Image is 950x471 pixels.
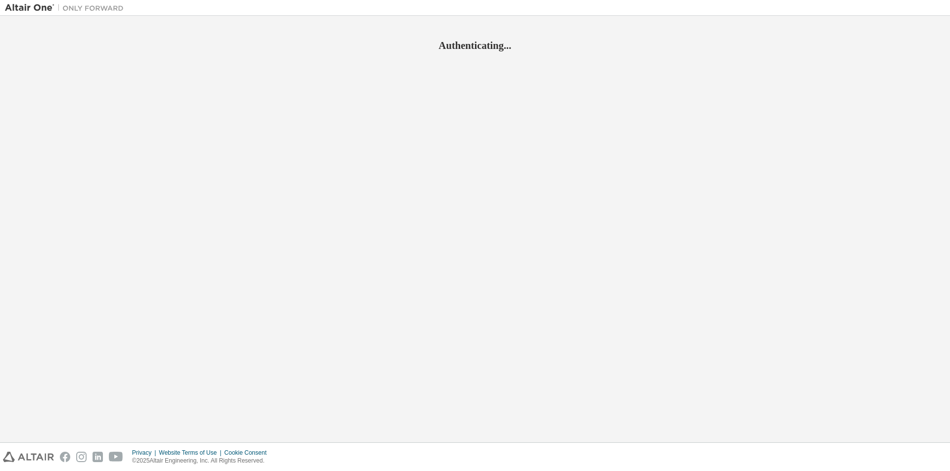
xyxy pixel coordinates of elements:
[5,3,129,13] img: Altair One
[224,449,272,457] div: Cookie Consent
[159,449,224,457] div: Website Terms of Use
[109,452,123,462] img: youtube.svg
[132,449,159,457] div: Privacy
[76,452,87,462] img: instagram.svg
[3,452,54,462] img: altair_logo.svg
[5,39,945,52] h2: Authenticating...
[132,457,273,465] p: © 2025 Altair Engineering, Inc. All Rights Reserved.
[60,452,70,462] img: facebook.svg
[93,452,103,462] img: linkedin.svg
